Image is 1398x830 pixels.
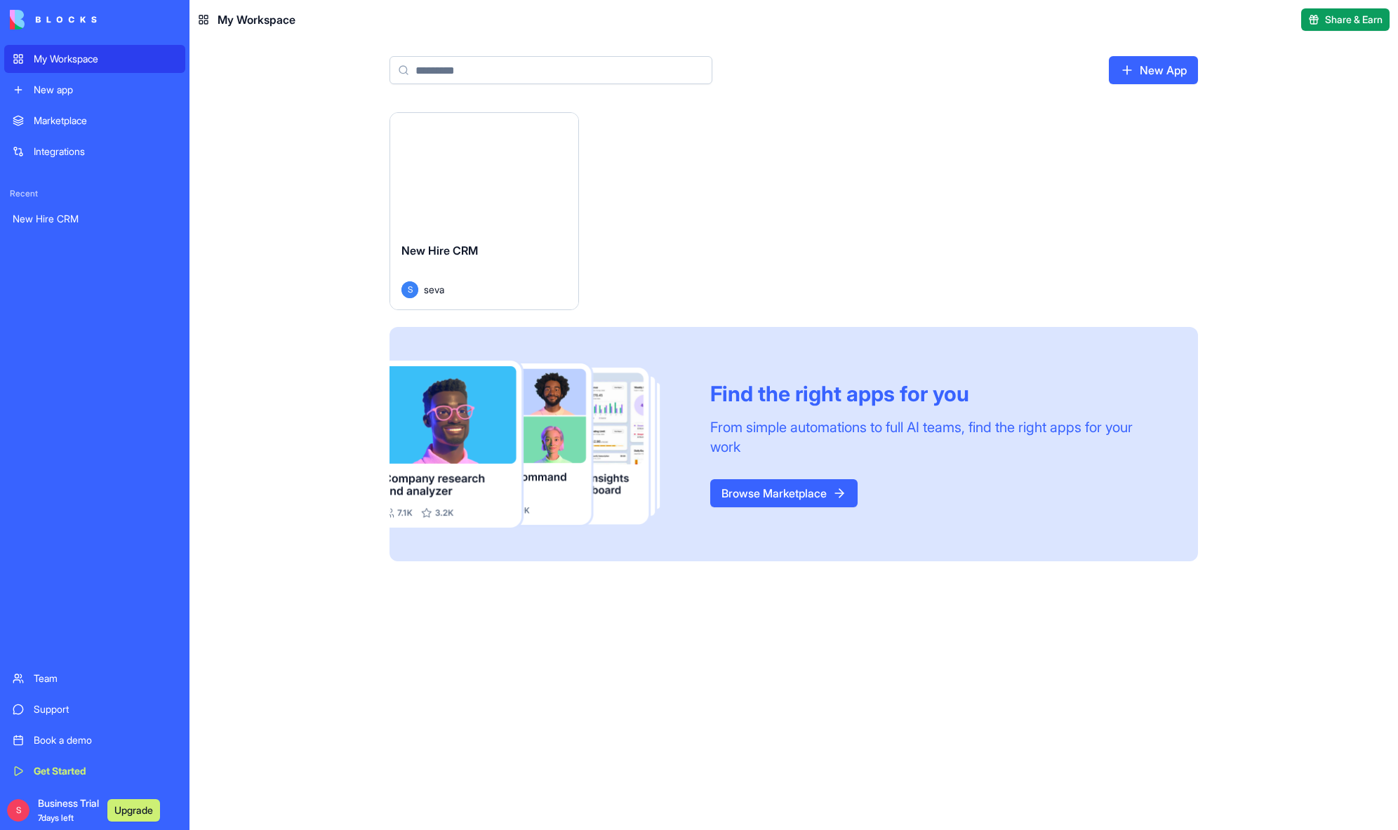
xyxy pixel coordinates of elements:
[424,282,444,297] span: seva
[710,479,858,507] a: Browse Marketplace
[10,10,97,29] img: logo
[710,381,1164,406] div: Find the right apps for you
[1325,13,1383,27] span: Share & Earn
[4,45,185,73] a: My Workspace
[4,664,185,692] a: Team
[34,671,177,685] div: Team
[390,112,579,310] a: New Hire CRMSseva
[38,812,74,823] span: 7 days left
[34,52,177,66] div: My Workspace
[4,107,185,135] a: Marketplace
[13,212,177,226] div: New Hire CRM
[4,205,185,233] a: New Hire CRM
[4,695,185,723] a: Support
[4,188,185,199] span: Recent
[4,757,185,785] a: Get Started
[34,114,177,128] div: Marketplace
[710,417,1164,457] div: From simple automations to full AI teams, find the right apps for your work
[1301,8,1390,31] button: Share & Earn
[218,11,295,28] span: My Workspace
[4,726,185,754] a: Book a demo
[34,764,177,778] div: Get Started
[7,799,29,822] span: S
[4,138,185,166] a: Integrations
[34,733,177,747] div: Book a demo
[34,145,177,159] div: Integrations
[107,799,160,822] button: Upgrade
[390,361,688,528] img: Frame_181_egmpey.png
[34,83,177,97] div: New app
[38,796,99,824] span: Business Trial
[34,702,177,716] div: Support
[4,76,185,104] a: New app
[401,281,418,298] span: S
[401,243,478,257] span: New Hire CRM
[1109,56,1198,84] a: New App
